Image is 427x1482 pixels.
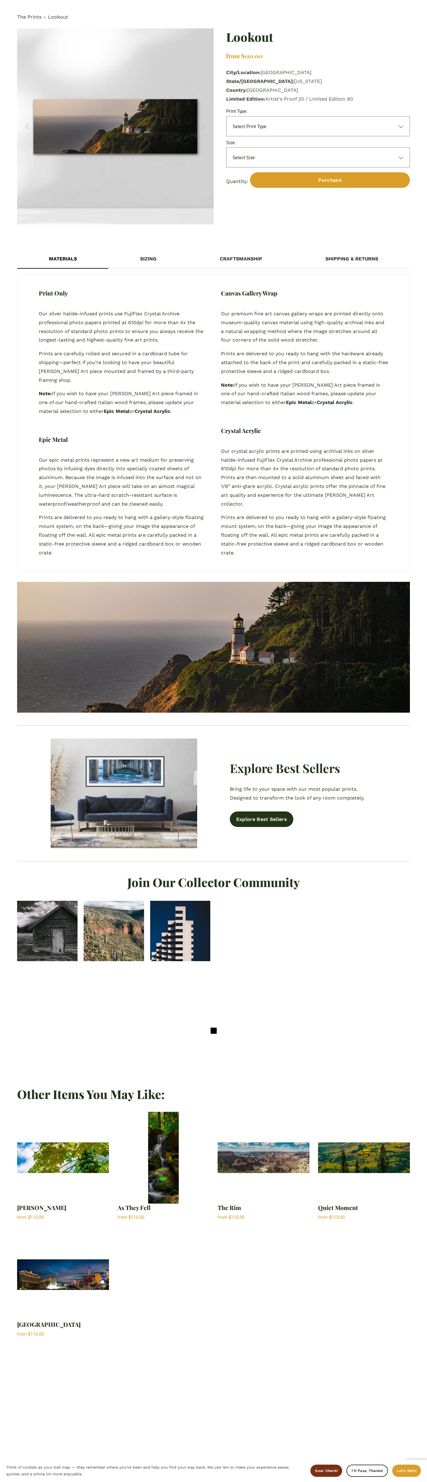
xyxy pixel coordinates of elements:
[39,513,206,557] p: Prints are delivered to you ready to hang with a gallery-style floating mount system, on the back...
[17,1229,109,1337] a: Las Vegas
[192,119,207,134] button: Next
[226,28,410,45] h1: Lookout
[221,349,389,376] p: Prints are delivered to you ready to hang with the hardware already attached to the back of the p...
[17,250,108,268] div: Materials
[104,408,129,414] strong: Epic Metal
[218,1112,309,1204] img: The Rim
[39,456,206,509] p: Our epic metal prints represent a new art medium for preserving photos by infusing dyes directly ...
[392,1465,421,1477] button: Let's Ride!
[17,1229,109,1321] img: Las Vegas
[17,1331,81,1337] div: from $110.00
[17,901,78,961] img: Mormon Row by Rennacker Art Artist's Proof 20 / Limited Edition 80 Grand Teton National Park, Wyo...
[17,1214,66,1220] div: from $110.00
[221,289,277,297] h4: Canvas Gallery Wrap
[261,70,312,75] span: [GEOGRAPHIC_DATA]
[17,28,214,225] div: Gallery
[230,760,340,776] strong: Explore Best Sellers
[226,177,248,186] label: Quantity:
[221,381,389,407] p: If you wish to have your [PERSON_NAME] Art piece framed in one of our hand-crafted Italian wood f...
[118,1112,209,1220] a: As They Fell
[84,901,144,961] img: Saguaro Summer by Rennacker Art Artist's Proof 20 / Limited Edition 80 Tonto National Forest, Ari...
[310,1465,342,1477] button: Gear Check!
[230,811,293,827] a: Explore Best Sellers
[226,140,410,145] div: Size:
[39,349,206,385] p: Prints are carefully rolled and secured in a cardboard tube for shipping—perfect if you’re lookin...
[317,399,353,405] strong: Crystal Acrylic
[6,1464,304,1478] p: Think of cookies as your trail map — they remember where you’ve been and help you find your way b...
[221,310,389,345] p: Our premium fine art canvas gallery wraps are printed directly onto museum-quality canvas materia...
[39,389,206,416] p: If you wish to have your [PERSON_NAME] Art piece framed in one of our hand-crafted Italian wood f...
[294,78,322,84] span: [US_STATE]
[39,391,52,396] strong: Note:
[17,28,214,225] img: Lighthouse perched on a cliff overlooking the vast, misty ocean.
[318,177,342,183] span: Purchase
[218,1214,244,1220] div: from $110.00
[24,119,39,134] button: Previous
[318,1112,410,1220] a: Quiet Moment
[265,96,353,102] span: Artist's Proof 20 / Limited Edition 80
[17,1112,109,1204] img: Papaya Paradiso
[17,1320,81,1329] div: [GEOGRAPHIC_DATA]
[39,435,68,444] h4: Epic Metal
[17,874,410,890] h2: Join Our Collector Community
[226,52,410,60] div: from $110.00
[221,513,389,557] p: Prints are delivered to you ready to hang with a gallery-style floating mount system, on the back...
[397,1469,416,1473] span: Let's Ride!
[286,399,312,405] strong: Epic Metal
[44,13,45,22] span: ›
[17,1086,410,1102] h2: Other Items You May Like:
[250,172,410,188] button: Purchase
[226,78,294,84] span: State/[GEOGRAPHIC_DATA]:
[118,1204,150,1212] div: As They Fell
[48,13,68,22] a: Lookout
[118,1214,150,1220] div: from $110.00
[221,427,261,435] h4: Crystal Acrylic
[17,1112,109,1220] a: Papaya Paradiso
[318,1112,410,1204] img: Quiet Moment
[352,1469,383,1473] span: I'll Pass, Thanks!
[218,1112,309,1220] a: The Rim
[247,87,298,93] span: [GEOGRAPHIC_DATA]
[118,1112,209,1204] img: As They Fell
[226,108,410,114] div: Print Type:
[346,1465,388,1477] button: I'll Pass, Thanks!
[218,1204,244,1212] div: The Rim
[226,87,247,93] span: Country:
[17,1204,66,1212] div: [PERSON_NAME]
[17,13,42,22] a: The Prints
[221,382,234,388] strong: Note:
[188,250,294,268] div: Craftsmanship
[226,70,261,75] span: City/Location:
[39,289,68,297] h4: Print Only
[221,447,389,509] p: Our crystal acrylic prints are printed using archival inks on silver halide-infused FujiFlex Crys...
[135,408,170,414] strong: Crystal Acrylic
[150,901,211,961] img: Zenith I by Rennacker Art Artist's Proof 20 / Limited Edition 80 San Diego, California Nikon D800...
[318,1204,358,1212] div: Quiet Moment
[39,310,206,345] p: Our silver halide-infused prints use FujiFlex Crystal Archive professional photo papers printed a...
[294,250,410,268] div: Shipping & Returns
[315,1469,338,1473] span: Gear Check!
[230,785,376,803] p: Bring life to your space with our most popular prints. Designed to transform the look of any room...
[108,250,188,268] div: Sizing
[226,96,265,102] span: Limited Edition:
[318,1214,358,1220] div: from $110.00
